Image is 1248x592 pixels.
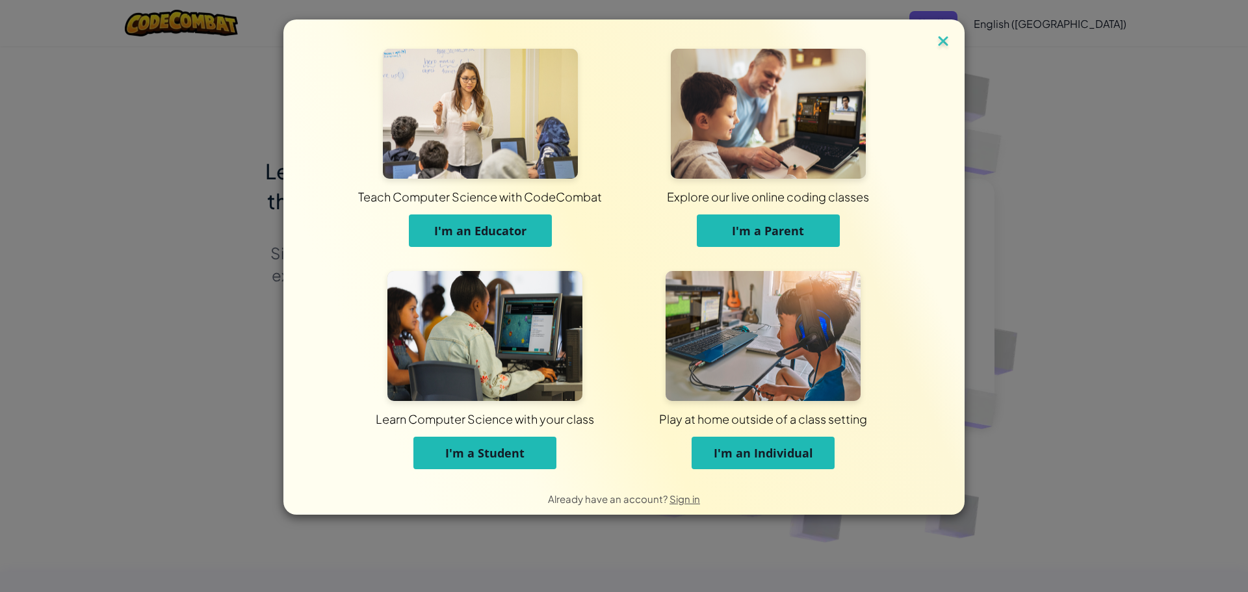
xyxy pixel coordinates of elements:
button: I'm a Student [413,437,556,469]
img: For Individuals [666,271,861,401]
span: I'm a Parent [732,223,804,238]
span: Already have an account? [548,493,669,505]
span: I'm a Student [445,445,525,461]
div: Play at home outside of a class setting [443,411,1083,427]
button: I'm an Individual [692,437,835,469]
span: I'm an Individual [714,445,813,461]
a: Sign in [669,493,700,505]
div: Explore our live online coding classes [434,188,1102,205]
img: For Students [387,271,582,401]
img: close icon [935,32,952,52]
span: I'm an Educator [434,223,526,238]
img: For Parents [671,49,866,179]
button: I'm an Educator [409,214,552,247]
img: For Educators [383,49,578,179]
button: I'm a Parent [697,214,840,247]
